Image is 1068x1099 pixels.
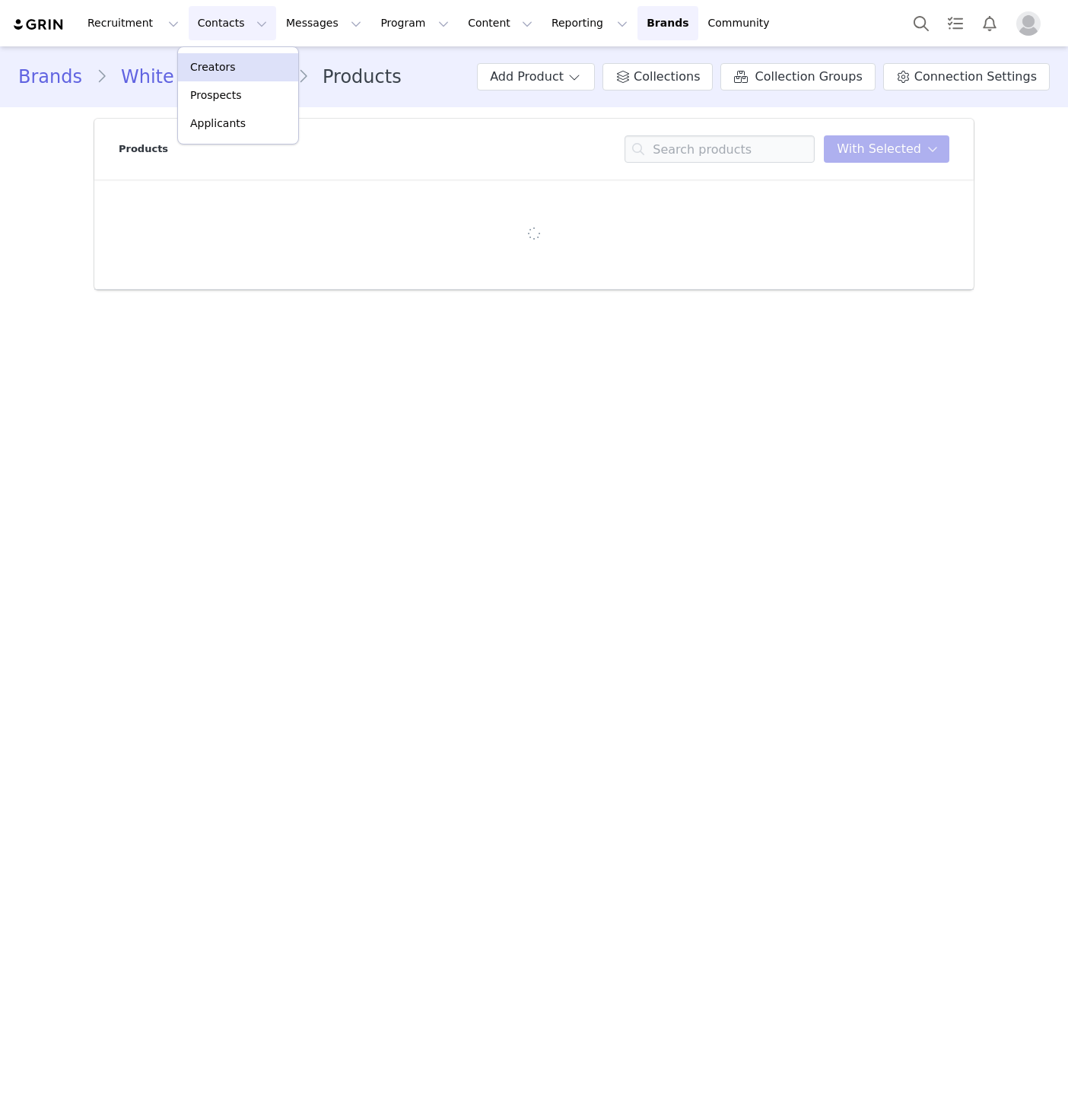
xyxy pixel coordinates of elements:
img: placeholder-profile.jpg [1016,11,1041,36]
img: grin logo [12,17,65,32]
span: Collections [634,68,700,86]
button: Messages [277,6,370,40]
a: Tasks [939,6,972,40]
p: Prospects [190,87,241,103]
span: Connection Settings [914,68,1037,86]
a: Brands [18,63,96,91]
button: Reporting [542,6,637,40]
input: Search products [625,135,815,163]
span: Collection Groups [755,68,862,86]
button: Add Product [477,63,595,91]
p: Creators [190,59,236,75]
button: Search [904,6,938,40]
p: Applicants [190,116,246,132]
p: Products [119,141,168,157]
a: White Fox Boutique [GEOGRAPHIC_DATA] [107,63,297,91]
button: With Selected [824,135,949,163]
button: Content [459,6,542,40]
span: With Selected [837,140,921,158]
button: Recruitment [78,6,188,40]
a: Community [699,6,786,40]
a: Collection Groups [720,63,875,91]
button: Notifications [973,6,1006,40]
button: Program [371,6,458,40]
a: Connection Settings [883,63,1050,91]
button: Profile [1007,11,1056,36]
a: Brands [637,6,698,40]
a: Collections [602,63,713,91]
button: Contacts [189,6,276,40]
